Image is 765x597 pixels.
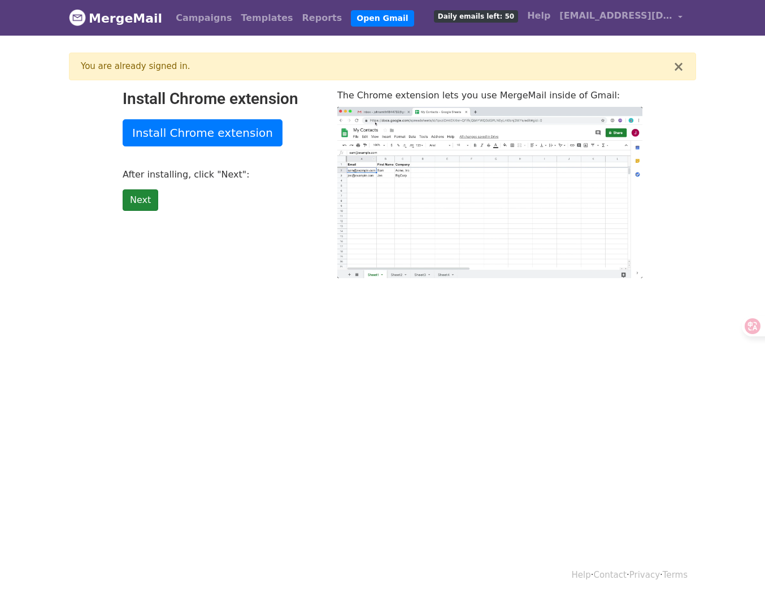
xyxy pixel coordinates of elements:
[351,10,414,27] a: Open Gmail
[709,543,765,597] iframe: Chat Widget
[298,7,347,29] a: Reports
[594,570,627,580] a: Contact
[663,570,688,580] a: Terms
[709,543,765,597] div: 聊天小工具
[81,60,673,73] div: You are already signed in.
[523,5,555,27] a: Help
[123,189,158,211] a: Next
[236,7,297,29] a: Templates
[337,89,642,101] p: The Chrome extension lets you use MergeMail inside of Gmail:
[69,6,162,30] a: MergeMail
[69,9,86,26] img: MergeMail logo
[429,5,523,27] a: Daily emails left: 50
[572,570,591,580] a: Help
[434,10,518,23] span: Daily emails left: 50
[123,89,320,109] h2: Install Chrome extension
[673,60,684,73] button: ×
[559,9,672,23] span: [EMAIL_ADDRESS][DOMAIN_NAME]
[171,7,236,29] a: Campaigns
[555,5,687,31] a: [EMAIL_ADDRESS][DOMAIN_NAME]
[123,119,282,146] a: Install Chrome extension
[123,168,320,180] p: After installing, click "Next":
[629,570,660,580] a: Privacy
